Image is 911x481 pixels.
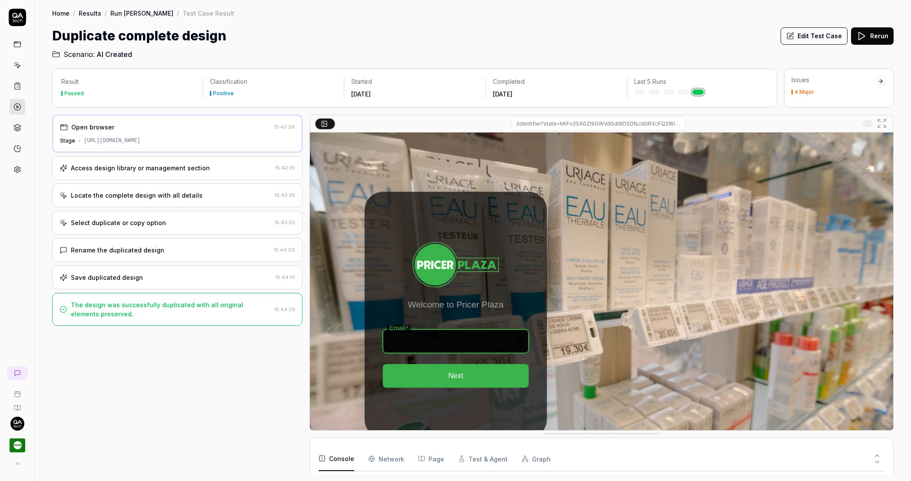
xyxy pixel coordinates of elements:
button: Page [418,447,444,471]
time: 15:44:29 [274,306,295,312]
div: The design was successfully duplicated with all original elements preserved. [71,300,271,318]
span: AI Created [96,49,132,60]
button: Network [368,447,404,471]
time: [DATE] [351,90,371,98]
div: / [177,9,179,17]
time: 15:42:26 [274,124,295,130]
button: Show all interative elements [861,116,875,130]
div: Select duplicate or copy option [71,218,166,227]
div: Open browser [71,123,114,132]
button: Console [319,447,354,471]
time: [DATE] [493,90,512,98]
button: Test & Agent [458,447,508,471]
time: 15:43:39 [275,192,295,198]
div: [URL][DOMAIN_NAME] [84,137,140,145]
div: Positive [213,91,234,96]
img: Pricer.com Logo [10,438,25,453]
div: / [73,9,75,17]
span: Scenario: [62,49,95,60]
h1: Duplicate complete design [52,26,226,46]
button: Pricer.com Logo [3,431,31,455]
p: Last 5 Runs [634,77,761,86]
button: Open in full screen [875,116,889,130]
a: Book a call with us [3,384,31,398]
time: 15:42:35 [275,165,295,171]
a: Documentation [3,398,31,411]
a: Run [PERSON_NAME] [110,9,173,17]
div: Issues [791,76,875,84]
div: Access design library or management section [71,163,210,172]
div: Test Case Result [183,9,234,17]
div: 4 Major [795,90,814,95]
p: Started [351,77,478,86]
p: Completed [493,77,620,86]
div: Locate the complete design with all details [71,191,203,200]
a: Results [79,9,101,17]
img: 7ccf6c19-61ad-4a6c-8811-018b02a1b829.jpg [10,417,24,431]
p: Classification [210,77,337,86]
button: Edit Test Case [781,27,848,45]
button: Graph [522,447,551,471]
p: Result [61,77,196,86]
time: 15:44:00 [274,247,295,253]
div: Rename the duplicated design [71,245,164,255]
time: 15:44:10 [276,274,295,280]
div: Save duplicated design [71,273,143,282]
a: New conversation [7,366,28,380]
div: Passed [64,91,84,96]
a: Home [52,9,70,17]
time: 15:43:50 [275,219,295,226]
a: Scenario:AI Created [52,49,132,60]
div: / [105,9,107,17]
button: Rerun [851,27,894,45]
div: Stage [60,137,75,145]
